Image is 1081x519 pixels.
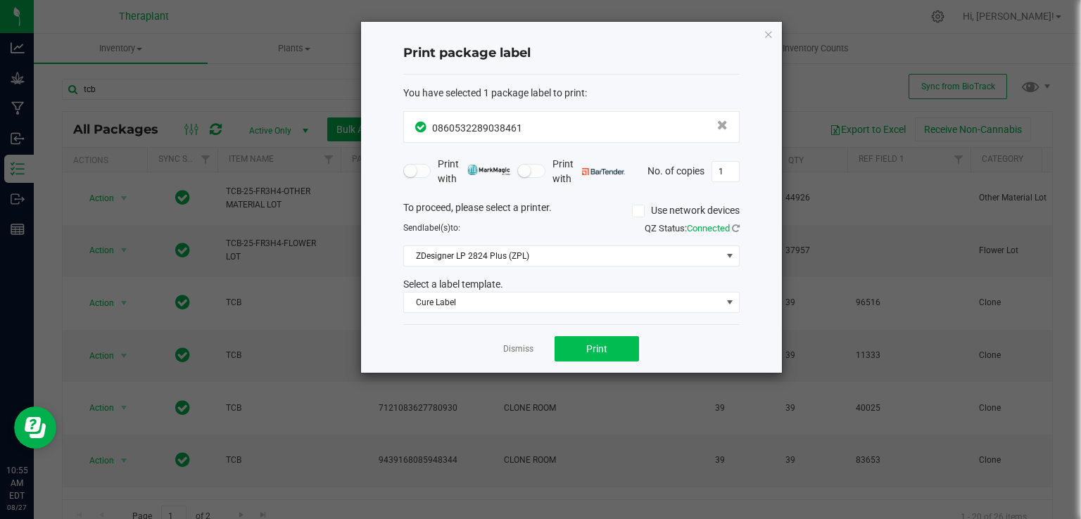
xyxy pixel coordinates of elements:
[555,336,639,361] button: Print
[393,277,750,292] div: Select a label template.
[503,343,533,355] a: Dismiss
[647,165,704,176] span: No. of copies
[467,165,510,175] img: mark_magic_cybra.png
[645,223,740,233] span: QZ Status:
[586,343,607,354] span: Print
[687,223,730,233] span: Connected
[403,44,740,63] h4: Print package label
[404,246,721,266] span: ZDesigner LP 2824 Plus (ZPL)
[415,120,429,134] span: In Sync
[552,157,625,186] span: Print with
[422,223,450,233] span: label(s)
[393,200,750,222] div: To proceed, please select a printer.
[432,122,522,134] span: 0860532289038461
[438,157,510,186] span: Print with
[403,86,740,101] div: :
[14,406,56,449] iframe: Resource center
[632,203,740,218] label: Use network devices
[404,293,721,312] span: Cure Label
[403,223,460,233] span: Send to:
[403,87,585,98] span: You have selected 1 package label to print
[582,168,625,175] img: bartender.png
